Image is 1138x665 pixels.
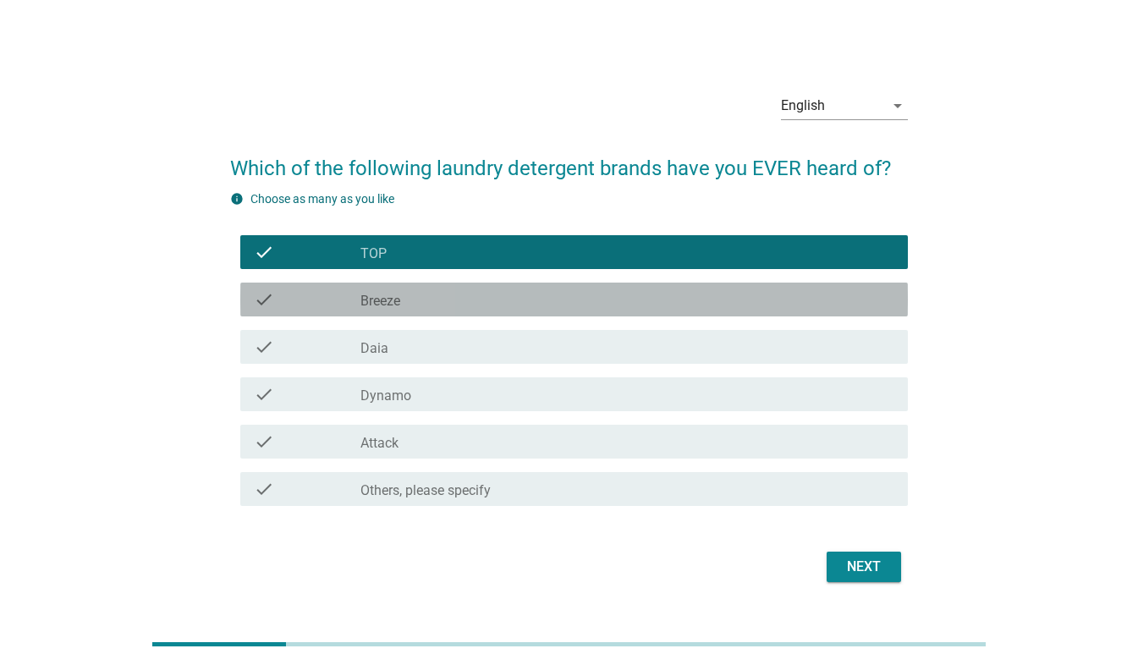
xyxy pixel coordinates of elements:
[888,96,908,116] i: arrow_drop_down
[360,387,411,404] label: Dynamo
[360,245,387,262] label: TOP
[840,557,888,577] div: Next
[254,384,274,404] i: check
[254,289,274,310] i: check
[230,192,244,206] i: info
[781,98,825,113] div: English
[254,431,274,452] i: check
[254,337,274,357] i: check
[827,552,901,582] button: Next
[254,242,274,262] i: check
[230,136,908,184] h2: Which of the following laundry detergent brands have you EVER heard of?
[360,482,491,499] label: Others, please specify
[360,435,399,452] label: Attack
[360,293,400,310] label: Breeze
[254,479,274,499] i: check
[250,192,394,206] label: Choose as many as you like
[360,340,388,357] label: Daia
